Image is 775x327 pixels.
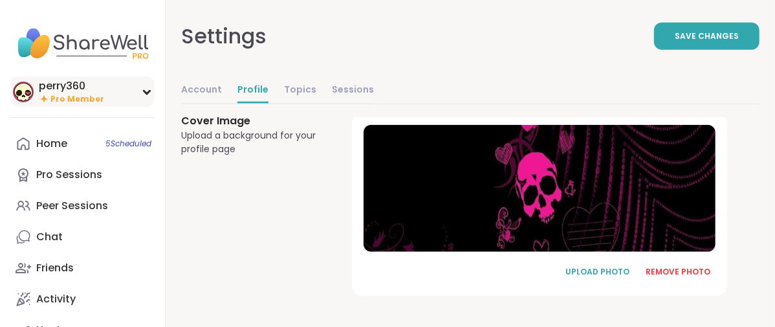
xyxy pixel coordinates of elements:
div: Chat [36,230,63,244]
div: Upload a background for your profile page [181,129,321,156]
div: Settings [181,21,267,52]
a: Peer Sessions [10,190,155,221]
div: Friends [36,261,74,275]
button: REMOVE PHOTO [639,258,717,286]
span: Save Changes [675,30,739,42]
a: Profile [237,78,268,104]
a: Account [181,78,222,104]
div: perry360 [39,79,104,93]
a: Activity [10,284,155,315]
button: Save Changes [654,23,759,50]
div: UPLOAD PHOTO [565,266,630,278]
div: Pro Sessions [36,168,102,182]
a: Chat [10,221,155,253]
button: UPLOAD PHOTO [559,258,637,286]
img: ShareWell Nav Logo [10,21,155,66]
a: Friends [10,253,155,284]
img: perry360 [13,82,34,102]
div: REMOVE PHOTO [646,266,710,278]
a: Topics [284,78,316,104]
div: Home [36,137,67,151]
a: Pro Sessions [10,159,155,190]
div: Peer Sessions [36,199,108,213]
h3: Cover Image [181,113,321,129]
span: 5 Scheduled [105,139,151,149]
div: Activity [36,292,76,306]
span: Pro Member [50,94,104,105]
a: Sessions [332,78,374,104]
a: Home5Scheduled [10,128,155,159]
